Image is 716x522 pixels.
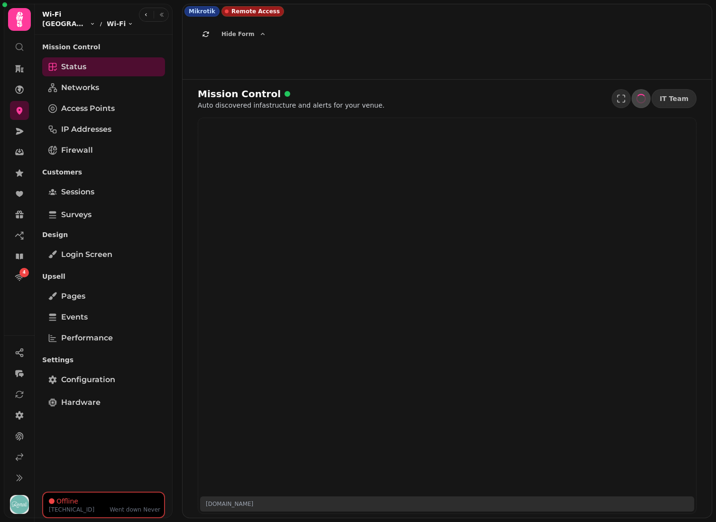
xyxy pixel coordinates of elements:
[61,145,93,156] span: Firewall
[42,19,88,28] span: [GEOGRAPHIC_DATA]
[61,374,115,385] span: Configuration
[42,9,133,19] h2: Wi-Fi
[42,370,165,389] a: Configuration
[42,141,165,160] a: Firewall
[61,61,86,73] span: Status
[107,19,133,28] button: Wi-Fi
[61,311,88,323] span: Events
[61,332,113,344] span: Performance
[42,19,133,28] nav: breadcrumb
[23,269,26,276] span: 4
[660,95,688,102] span: IT Team
[42,183,165,201] a: Sessions
[61,209,92,220] span: Surveys
[198,101,385,110] p: Auto discovered infastructure and alerts for your venue.
[42,268,165,285] p: Upsell
[42,99,165,118] a: Access Points
[42,78,165,97] a: Networks
[42,245,165,264] a: Login screen
[42,393,165,412] a: Hardware
[49,506,94,513] p: [TECHNICAL_ID]
[206,500,253,508] p: [DOMAIN_NAME]
[42,308,165,327] a: Events
[42,120,165,139] a: IP Addresses
[143,506,160,513] span: Never
[61,291,85,302] span: Pages
[221,31,254,37] span: Hide Form
[56,496,78,506] p: Offline
[61,124,111,135] span: IP Addresses
[8,495,31,514] button: User avatar
[61,103,115,114] span: Access Points
[10,268,29,287] a: 4
[61,186,94,198] span: Sessions
[42,351,165,368] p: Settings
[42,492,165,518] button: Offline[TECHNICAL_ID]Went downNever
[42,57,165,76] a: Status
[61,249,112,260] span: Login screen
[184,6,220,17] div: Mikrotik
[198,87,281,101] span: Mission Control
[110,506,141,513] span: Went down
[42,205,165,224] a: Surveys
[42,287,165,306] a: Pages
[10,495,29,514] img: User avatar
[42,329,165,348] a: Performance
[42,164,165,181] p: Customers
[218,28,270,40] button: Hide Form
[652,89,697,108] button: IT Team
[42,19,95,28] button: [GEOGRAPHIC_DATA]
[61,397,101,408] span: Hardware
[231,8,280,15] span: Remote Access
[42,226,165,243] p: Design
[42,38,165,55] p: Mission Control
[61,82,99,93] span: Networks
